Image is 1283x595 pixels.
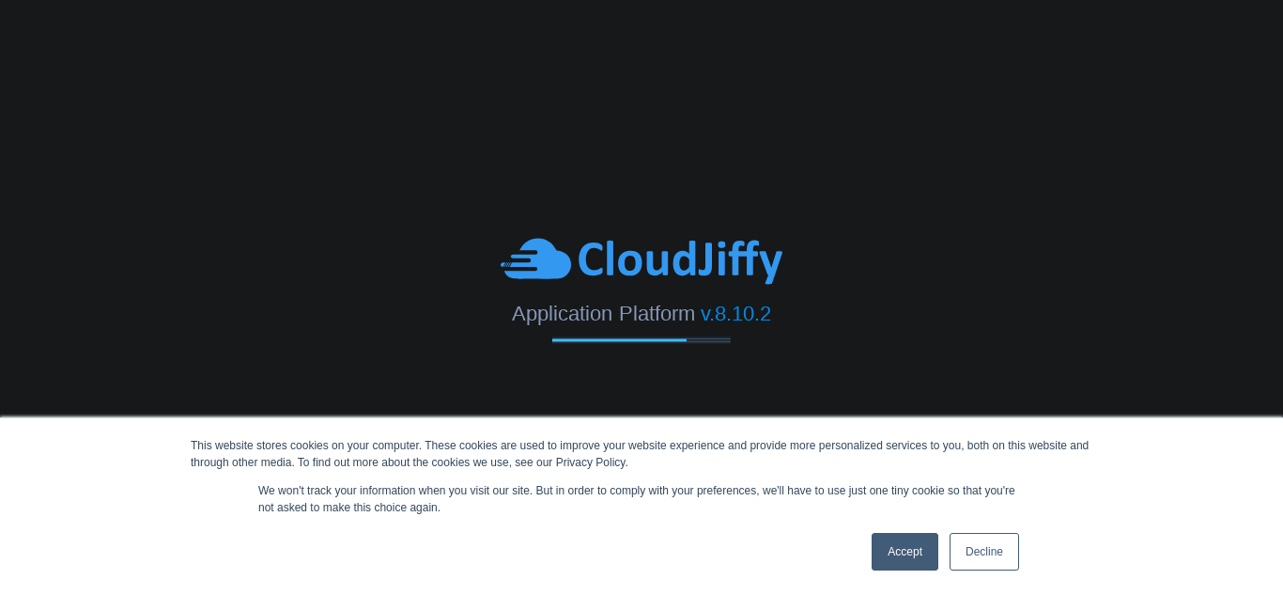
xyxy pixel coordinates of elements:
a: Accept [872,533,938,571]
img: CloudJiffy-Blue.svg [501,235,782,287]
span: Application Platform [512,301,694,324]
div: This website stores cookies on your computer. These cookies are used to improve your website expe... [191,437,1092,471]
span: v.8.10.2 [701,301,771,324]
a: Decline [950,533,1019,571]
p: We won't track your information when you visit our site. But in order to comply with your prefere... [258,482,1025,516]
